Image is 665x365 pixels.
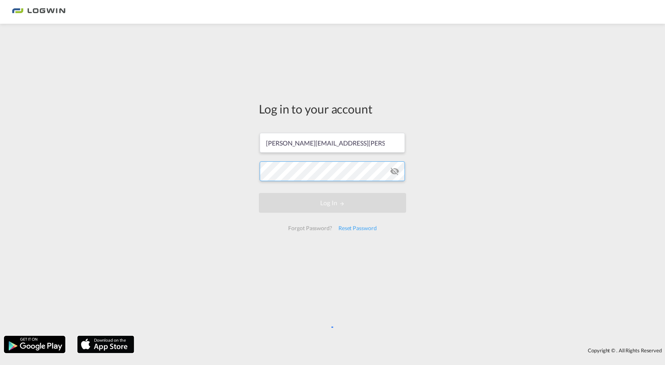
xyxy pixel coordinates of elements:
[335,221,380,235] div: Reset Password
[259,100,406,117] div: Log in to your account
[260,133,405,153] input: Enter email/phone number
[3,335,66,354] img: google.png
[76,335,135,354] img: apple.png
[12,3,65,21] img: 2761ae10d95411efa20a1f5e0282d2d7.png
[259,193,406,213] button: LOGIN
[390,166,399,176] md-icon: icon-eye-off
[138,344,665,357] div: Copyright © . All Rights Reserved
[285,221,335,235] div: Forgot Password?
